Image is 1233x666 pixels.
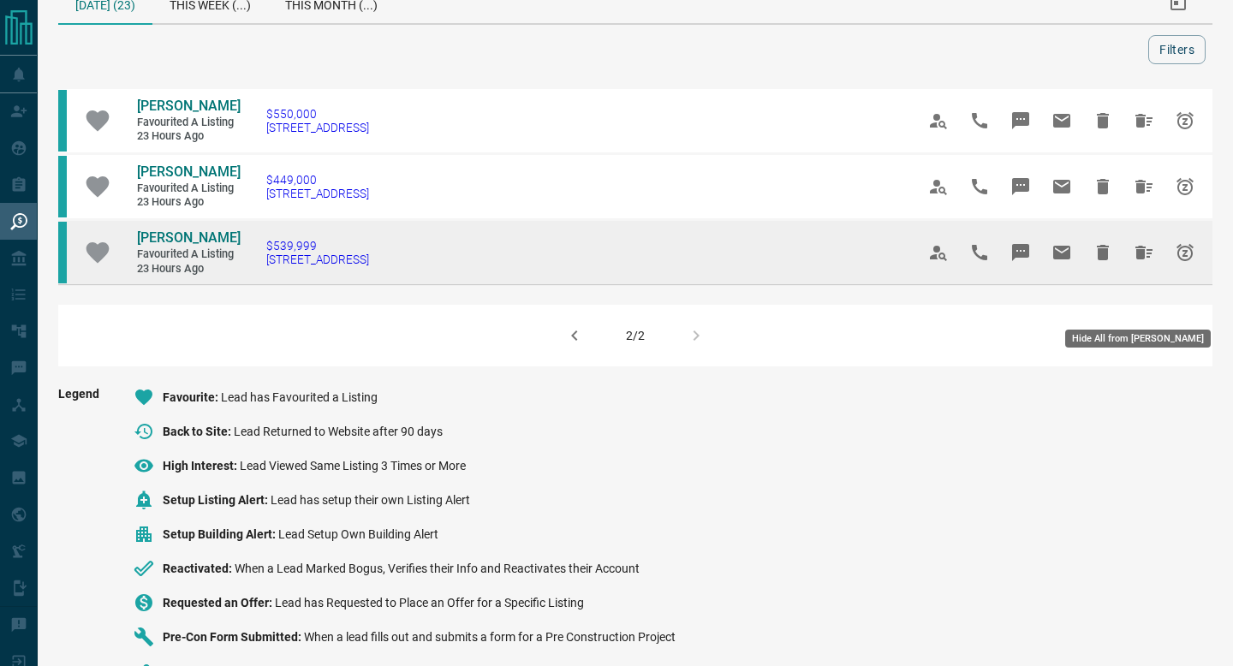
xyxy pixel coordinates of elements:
[137,262,240,277] span: 23 hours ago
[235,562,640,575] span: When a Lead Marked Bogus, Verifies their Info and Reactivates their Account
[163,493,271,507] span: Setup Listing Alert
[137,116,240,130] span: Favourited a Listing
[1123,166,1164,207] span: Hide All from Daniel Franceschetti
[266,173,369,200] a: $449,000[STREET_ADDRESS]
[959,166,1000,207] span: Call
[137,229,240,247] a: [PERSON_NAME]
[163,459,240,473] span: High Interest
[58,156,67,217] div: condos.ca
[1123,100,1164,141] span: Hide All from Daniel Franceschetti
[271,493,470,507] span: Lead has setup their own Listing Alert
[275,596,584,610] span: Lead has Requested to Place an Offer for a Specific Listing
[137,247,240,262] span: Favourited a Listing
[626,329,645,342] div: 2/2
[266,121,369,134] span: [STREET_ADDRESS]
[221,390,378,404] span: Lead has Favourited a Listing
[234,425,443,438] span: Lead Returned to Website after 90 days
[266,239,369,253] span: $539,999
[137,164,240,181] a: [PERSON_NAME]
[1123,232,1164,273] span: Hide All from Daniel Franceschetti
[1082,232,1123,273] span: Hide
[163,527,278,541] span: Setup Building Alert
[266,107,369,134] a: $550,000[STREET_ADDRESS]
[1148,35,1206,64] button: Filters
[918,232,959,273] span: View Profile
[58,222,67,283] div: condos.ca
[918,100,959,141] span: View Profile
[163,596,275,610] span: Requested an Offer
[1082,166,1123,207] span: Hide
[1065,330,1211,348] div: Hide All from [PERSON_NAME]
[1041,100,1082,141] span: Email
[1000,166,1041,207] span: Message
[1164,100,1206,141] span: Snooze
[959,100,1000,141] span: Call
[1041,232,1082,273] span: Email
[266,173,369,187] span: $449,000
[137,98,241,114] span: [PERSON_NAME]
[266,239,369,266] a: $539,999[STREET_ADDRESS]
[137,181,240,196] span: Favourited a Listing
[1164,232,1206,273] span: Snooze
[266,107,369,121] span: $550,000
[1000,100,1041,141] span: Message
[278,527,438,541] span: Lead Setup Own Building Alert
[163,425,234,438] span: Back to Site
[1164,166,1206,207] span: Snooze
[137,195,240,210] span: 23 hours ago
[163,630,304,644] span: Pre-Con Form Submitted
[1041,166,1082,207] span: Email
[163,562,235,575] span: Reactivated
[58,90,67,152] div: condos.ca
[163,390,221,404] span: Favourite
[266,253,369,266] span: [STREET_ADDRESS]
[266,187,369,200] span: [STREET_ADDRESS]
[1082,100,1123,141] span: Hide
[918,166,959,207] span: View Profile
[304,630,676,644] span: When a lead fills out and submits a form for a Pre Construction Project
[137,164,241,180] span: [PERSON_NAME]
[240,459,466,473] span: Lead Viewed Same Listing 3 Times or More
[137,98,240,116] a: [PERSON_NAME]
[137,229,241,246] span: [PERSON_NAME]
[137,129,240,144] span: 23 hours ago
[959,232,1000,273] span: Call
[1000,232,1041,273] span: Message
